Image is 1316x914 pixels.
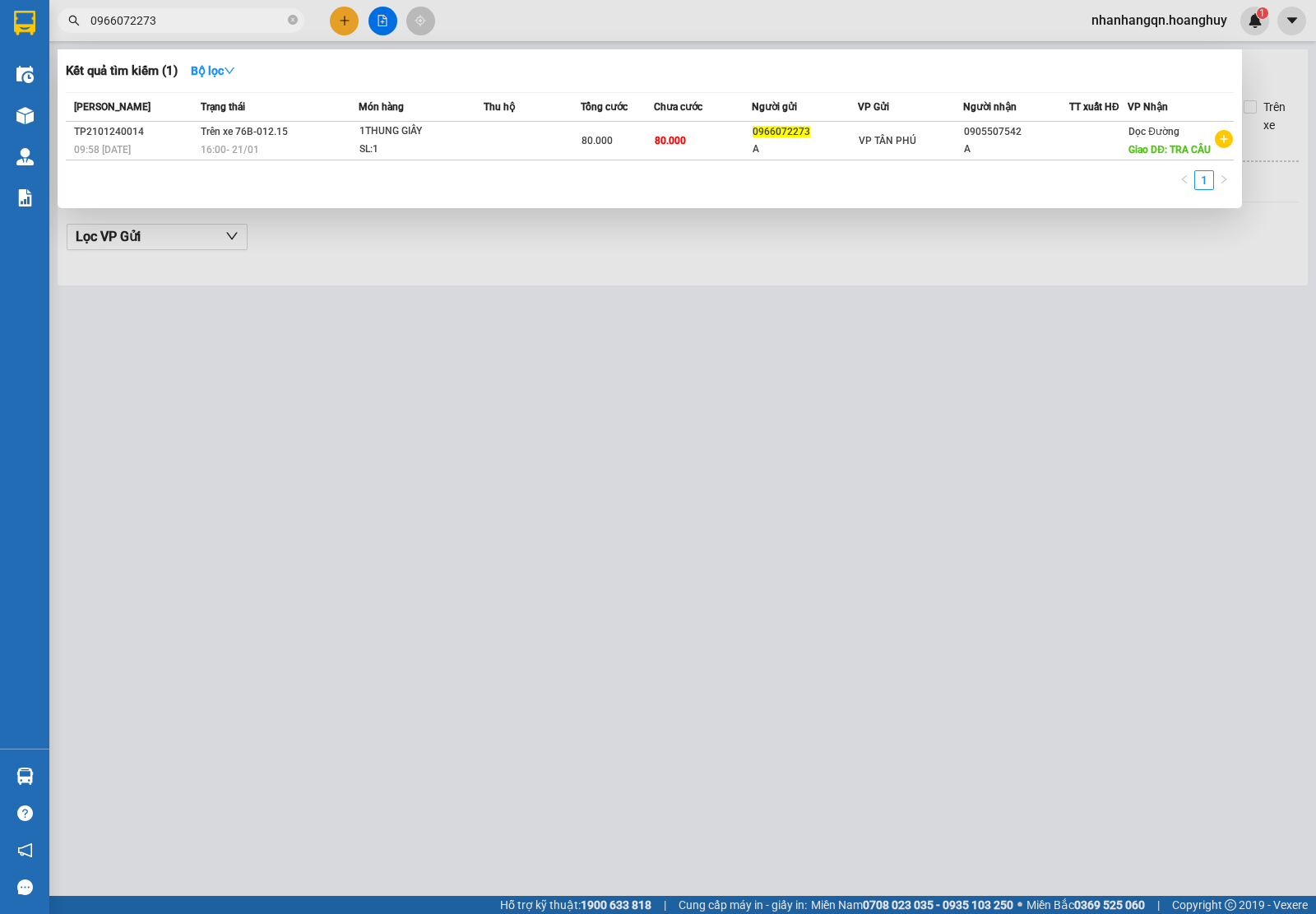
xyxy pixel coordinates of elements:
[191,64,235,77] strong: Bộ lọc
[1194,170,1214,190] li: 1
[17,805,33,821] span: question-circle
[964,141,1068,158] div: A
[178,58,248,84] button: Bộ lọcdown
[16,189,34,206] img: solution-icon
[74,101,151,113] span: [PERSON_NAME]
[74,144,131,155] span: 09:58 [DATE]
[224,65,235,77] span: down
[1175,170,1194,190] button: left
[17,842,33,858] span: notification
[1179,174,1189,184] span: left
[1128,144,1211,155] span: Giao DĐ: TRA CÂU
[1214,170,1234,190] li: Next Page
[964,123,1068,141] div: 0905507542
[655,135,686,146] span: 80.000
[1214,170,1234,190] button: right
[288,13,298,29] span: close-circle
[1195,171,1213,189] a: 1
[582,135,613,146] span: 80.000
[90,12,285,30] input: Tìm tên, số ĐT hoặc mã đơn
[581,101,628,113] span: Tổng cước
[752,101,797,113] span: Người gửi
[14,11,35,35] img: logo-vxr
[359,101,404,113] span: Món hàng
[16,107,34,124] img: warehouse-icon
[201,126,288,137] span: Trên xe 76B-012.15
[484,101,515,113] span: Thu hộ
[753,141,857,158] div: A
[858,101,889,113] span: VP Gửi
[1219,174,1229,184] span: right
[1128,101,1168,113] span: VP Nhận
[654,101,702,113] span: Chưa cước
[963,101,1017,113] span: Người nhận
[201,101,245,113] span: Trạng thái
[16,768,34,785] img: warehouse-icon
[859,135,916,146] span: VP TÂN PHÚ
[1128,126,1179,137] span: Dọc Đường
[1175,170,1194,190] li: Previous Page
[359,123,483,141] div: 1THUNG GIẤY
[16,148,34,165] img: warehouse-icon
[66,63,178,80] h3: Kết quả tìm kiếm ( 1 )
[68,15,80,26] span: search
[359,141,483,159] div: SL: 1
[1069,101,1119,113] span: TT xuất HĐ
[17,879,33,895] span: message
[16,66,34,83] img: warehouse-icon
[201,144,259,155] span: 16:00 - 21/01
[288,15,298,25] span: close-circle
[1215,130,1233,148] span: plus-circle
[74,123,196,141] div: TP2101240014
[753,126,810,137] span: 0966072273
